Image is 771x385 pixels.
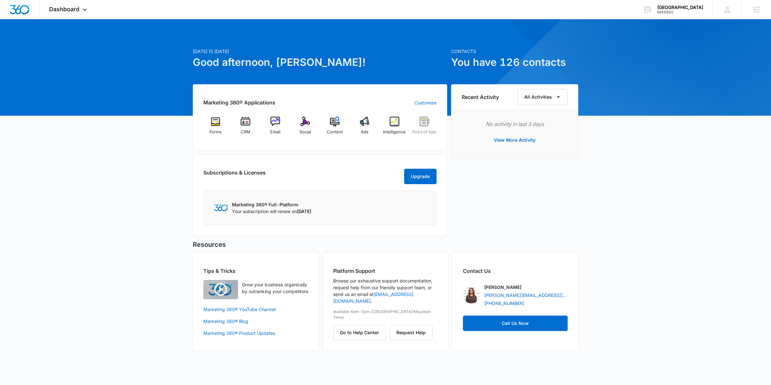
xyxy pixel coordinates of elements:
img: Marketing 360 Logo [214,204,228,211]
a: Request Help [390,330,432,335]
span: Content [327,129,343,135]
div: account id [657,10,703,14]
span: Intelligence [383,129,406,135]
span: [DATE] [297,209,311,214]
a: Marketing 360® YouTube Channel [203,306,308,313]
a: Marketing 360® Product Updates [203,330,308,336]
a: Intelligence [382,117,407,140]
h2: Subscriptions & Licenses [203,169,266,182]
img: Anastasia Martin-Wegryn [463,287,480,303]
a: Customize [414,99,437,106]
span: Email [270,129,280,135]
a: Point of Sale [412,117,437,140]
p: No activity in last 3 days [462,120,568,128]
button: All Activities [518,89,568,105]
h1: Good afternoon, [PERSON_NAME]! [193,55,447,70]
a: [PHONE_NUMBER] [484,300,524,307]
h2: Platform Support [333,267,438,275]
h6: Recent Activity [462,93,499,101]
h2: Tips & Tricks [203,267,308,275]
p: [PERSON_NAME] [484,284,521,291]
p: Marketing 360® Full-Platform [232,201,311,208]
p: Contacts [451,48,578,55]
a: Go to Help Center [333,330,390,335]
a: [PERSON_NAME][EMAIL_ADDRESS][PERSON_NAME][DOMAIN_NAME] [484,292,568,299]
span: Social [299,129,311,135]
button: View More Activity [487,132,542,148]
a: CRM [233,117,258,140]
a: Call Us Now [463,316,568,331]
a: Content [323,117,347,140]
button: Request Help [390,325,432,340]
h5: Resources [193,240,578,249]
h1: You have 126 contacts [451,55,578,70]
h2: Contact Us [463,267,568,275]
a: [EMAIL_ADDRESS][DOMAIN_NAME] [333,291,413,304]
a: Social [293,117,317,140]
p: Your subscription will renew on [232,208,311,215]
span: CRM [241,129,250,135]
p: Browse our exhaustive support documentation, request help from our friendly support team, or send... [333,277,438,304]
h2: Marketing 360® Applications [203,99,275,106]
p: Available 8am-5pm ([GEOGRAPHIC_DATA]/Mountain Time) [333,309,438,320]
img: Quick Overview Video [203,280,238,299]
p: Grow your business organically by outranking your competitors [242,281,308,295]
a: Ads [352,117,377,140]
span: Ads [361,129,368,135]
div: account name [657,5,703,10]
button: Go to Help Center [333,325,386,340]
p: [DATE] is [DATE] [193,48,447,55]
a: Marketing 360® Blog [203,318,308,325]
a: Email [263,117,288,140]
span: Point of Sale [412,129,437,135]
span: Dashboard [49,6,79,13]
button: Upgrade [404,169,437,184]
span: Forms [209,129,222,135]
a: Forms [203,117,228,140]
